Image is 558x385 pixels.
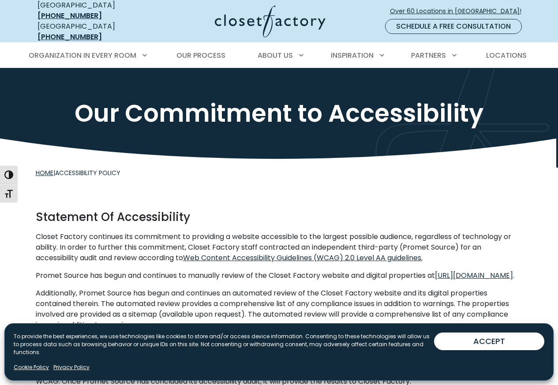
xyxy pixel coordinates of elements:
[36,270,523,281] p: Promet Source has begun and continues to manually review of the Closet Factory website and digita...
[435,270,513,280] a: [URL][DOMAIN_NAME]
[37,21,146,42] div: [GEOGRAPHIC_DATA]
[331,50,374,60] span: Inspiration
[36,168,53,177] a: Home
[29,50,136,60] span: Organization in Every Room
[36,168,120,177] span: |
[14,363,49,371] a: Cookie Policy
[215,5,326,37] img: Closet Factory Logo
[37,32,102,42] a: [PHONE_NUMBER]
[36,288,523,330] p: Additionally, Promet Source has begun and continues an automated review of the Closet Factory web...
[36,209,190,225] span: Statement Of Accessibility
[55,168,120,177] span: Accessibility Policy
[183,253,423,263] a: Web Content Accessibility Guidelines (WCAG) 2.0 Level AA guidelines.
[434,333,544,350] button: ACCEPT
[14,333,434,356] p: To provide the best experiences, we use technologies like cookies to store and/or access device i...
[36,99,523,128] h1: Our Commitment to Accessibility
[36,232,523,263] p: Closet Factory continues its commitment to providing a website accessible to the largest possible...
[486,50,527,60] span: Locations
[411,50,446,60] span: Partners
[390,7,528,16] span: Over 60 Locations in [GEOGRAPHIC_DATA]!
[258,50,293,60] span: About Us
[389,4,529,19] a: Over 60 Locations in [GEOGRAPHIC_DATA]!
[22,43,536,68] nav: Primary Menu
[37,11,102,21] a: [PHONE_NUMBER]
[385,19,522,34] a: Schedule a Free Consultation
[176,50,225,60] span: Our Process
[53,363,90,371] a: Privacy Policy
